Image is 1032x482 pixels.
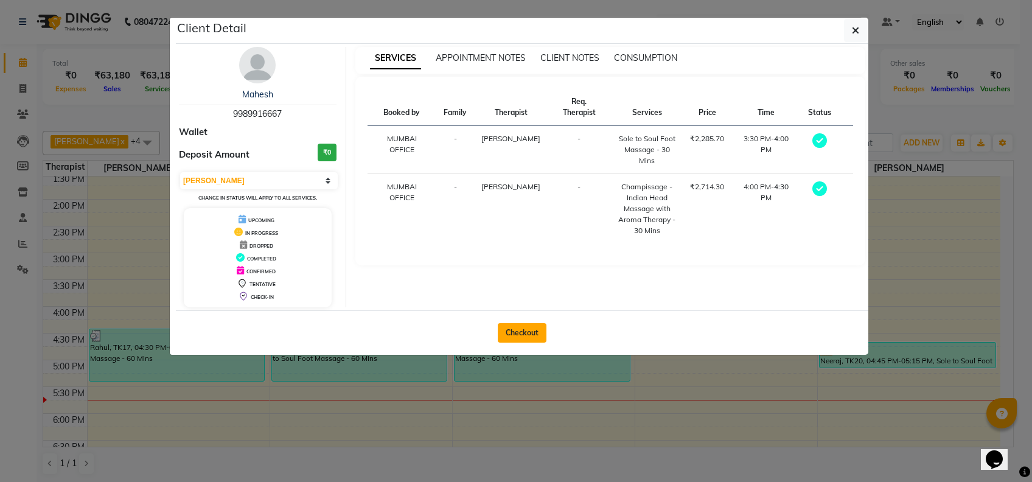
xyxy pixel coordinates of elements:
h3: ₹0 [318,144,336,161]
span: APPOINTMENT NOTES [436,52,526,63]
div: ₹2,285.70 [690,133,724,144]
td: MUMBAI OFFICE [368,126,437,174]
span: DROPPED [249,243,273,249]
a: Mahesh [242,89,273,100]
td: - [436,174,474,244]
small: Change in status will apply to all services. [198,195,317,201]
span: UPCOMING [248,217,274,223]
img: avatar [239,47,276,83]
th: Status [801,89,838,126]
th: Family [436,89,474,126]
td: 3:30 PM-4:00 PM [731,126,801,174]
div: ₹2,714.30 [690,181,724,192]
h5: Client Detail [177,19,246,37]
span: [PERSON_NAME] [481,134,540,143]
span: Deposit Amount [179,148,249,162]
span: CHECK-IN [251,294,274,300]
iframe: chat widget [981,433,1020,470]
td: 4:00 PM-4:30 PM [731,174,801,244]
button: Checkout [498,323,546,343]
span: CONSUMPTION [614,52,677,63]
span: CONFIRMED [246,268,276,274]
div: Sole to Soul Foot Massage - 30 Mins [618,133,675,166]
span: [PERSON_NAME] [481,182,540,191]
td: - [436,126,474,174]
span: TENTATIVE [249,281,276,287]
th: Services [611,89,683,126]
td: - [548,126,611,174]
th: Booked by [368,89,437,126]
div: Champissage - Indian Head Massage with Aroma Therapy - 30 Mins [618,181,675,236]
span: SERVICES [370,47,421,69]
th: Price [683,89,731,126]
td: - [548,174,611,244]
span: IN PROGRESS [245,230,278,236]
td: MUMBAI OFFICE [368,174,437,244]
th: Req. Therapist [548,89,611,126]
span: CLIENT NOTES [540,52,599,63]
span: Wallet [179,125,207,139]
th: Therapist [474,89,548,126]
span: COMPLETED [247,256,276,262]
th: Time [731,89,801,126]
span: 9989916667 [233,108,282,119]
